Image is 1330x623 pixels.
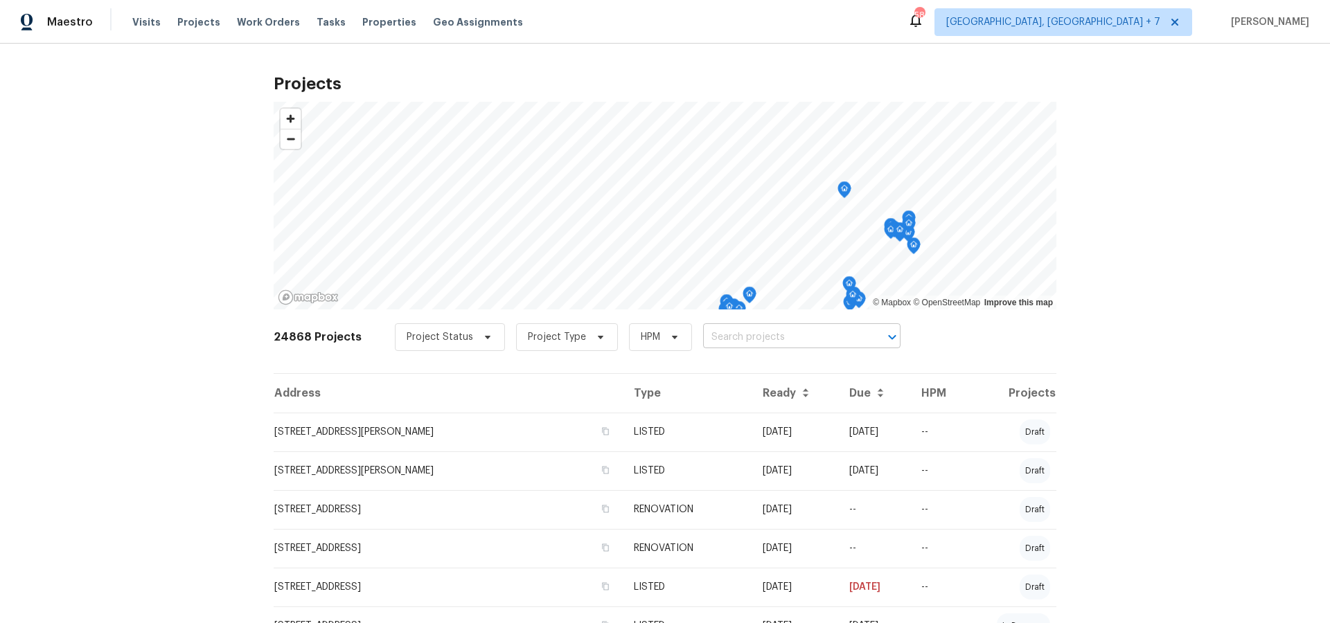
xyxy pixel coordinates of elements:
td: LISTED [623,451,752,490]
span: Geo Assignments [433,15,523,29]
a: Improve this map [984,298,1053,307]
span: Visits [132,15,161,29]
td: LISTED [623,413,752,451]
div: Map marker [884,222,898,244]
div: Map marker [731,308,745,329]
h2: 24868 Projects [274,330,362,344]
div: Map marker [720,294,734,316]
a: OpenStreetMap [913,298,980,307]
canvas: Map [274,102,1056,309]
td: LISTED [623,568,752,606]
button: Zoom in [281,109,301,129]
button: Zoom out [281,129,301,149]
span: Projects [177,15,220,29]
span: Zoom out [281,129,301,149]
td: RENOVATION [623,529,752,568]
span: Tasks [317,17,346,27]
td: [DATE] [752,413,838,451]
span: Maestro [47,15,93,29]
th: Projects [968,374,1057,413]
button: Copy Address [599,464,612,476]
div: Map marker [884,218,898,240]
div: Map marker [887,221,901,242]
span: [PERSON_NAME] [1225,15,1309,29]
div: Map marker [718,302,732,323]
div: draft [1020,575,1050,599]
span: [GEOGRAPHIC_DATA], [GEOGRAPHIC_DATA] + 7 [946,15,1160,29]
td: [DATE] [838,413,910,451]
td: [DATE] [752,490,838,529]
td: RENOVATION [623,490,752,529]
button: Copy Address [599,541,612,554]
td: [DATE] [838,568,910,606]
th: Type [623,374,752,413]
td: -- [838,529,910,568]
td: [DATE] [838,451,910,490]
td: [DATE] [752,568,838,606]
div: Map marker [718,306,732,327]
div: Map marker [837,181,851,203]
a: Mapbox homepage [278,289,339,305]
span: Project Type [528,330,586,344]
span: HPM [641,330,660,344]
div: draft [1020,458,1050,483]
button: Copy Address [599,580,612,593]
td: -- [910,490,968,529]
div: Map marker [743,287,756,308]
th: Ready [752,374,838,413]
input: Search projects [703,327,862,348]
td: [STREET_ADDRESS][PERSON_NAME] [274,451,623,490]
div: draft [1020,497,1050,522]
h2: Projects [274,77,1056,91]
button: Open [883,327,902,347]
td: [STREET_ADDRESS] [274,568,623,606]
td: -- [910,529,968,568]
div: draft [1020,536,1050,561]
span: Properties [362,15,416,29]
div: Map marker [907,237,921,259]
button: Copy Address [599,503,612,515]
div: Map marker [722,299,736,320]
td: -- [838,490,910,529]
a: Mapbox [873,298,911,307]
div: Map marker [893,222,907,244]
td: [STREET_ADDRESS] [274,490,623,529]
td: [DATE] [752,529,838,568]
td: [DATE] [752,451,838,490]
th: Address [274,374,623,413]
div: Map marker [902,210,916,232]
div: Map marker [722,298,736,320]
div: Map marker [843,295,857,316]
th: HPM [910,374,968,413]
div: Map marker [732,301,746,323]
td: [STREET_ADDRESS][PERSON_NAME] [274,413,623,451]
td: [STREET_ADDRESS] [274,529,623,568]
td: -- [910,568,968,606]
td: -- [910,451,968,490]
div: Map marker [902,216,916,237]
span: Work Orders [237,15,300,29]
td: -- [910,413,968,451]
th: Due [838,374,910,413]
div: 58 [914,8,924,22]
div: Map marker [846,287,860,309]
span: Project Status [407,330,473,344]
button: Copy Address [599,425,612,437]
div: Map marker [847,287,861,308]
div: Map marker [842,276,856,298]
div: draft [1020,419,1050,444]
